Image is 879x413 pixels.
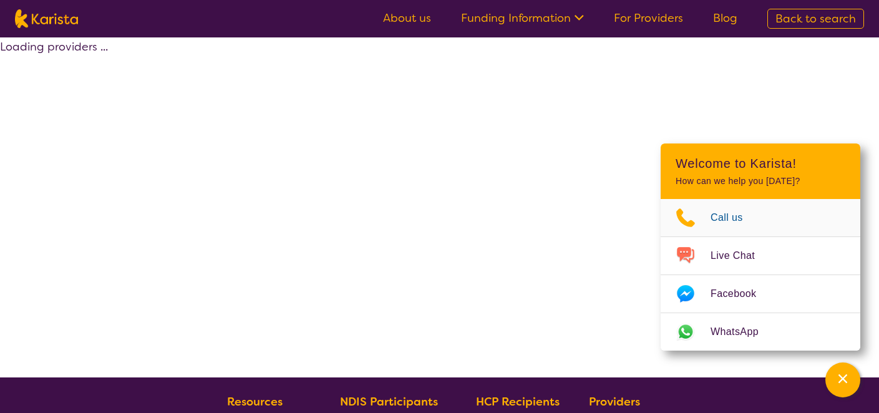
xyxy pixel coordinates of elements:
a: About us [383,11,431,26]
a: Web link opens in a new tab. [661,313,860,351]
div: Channel Menu [661,143,860,351]
b: Resources [227,394,283,409]
span: WhatsApp [711,323,774,341]
span: Call us [711,208,758,227]
span: Back to search [775,11,856,26]
ul: Choose channel [661,199,860,351]
span: Live Chat [711,246,770,265]
a: For Providers [614,11,683,26]
button: Channel Menu [825,362,860,397]
h2: Welcome to Karista! [676,156,845,171]
b: Providers [589,394,640,409]
a: Blog [713,11,737,26]
img: Karista logo [15,9,78,28]
a: Back to search [767,9,864,29]
b: NDIS Participants [340,394,438,409]
a: Funding Information [461,11,584,26]
span: Facebook [711,284,771,303]
p: How can we help you [DATE]? [676,176,845,187]
b: HCP Recipients [476,394,560,409]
